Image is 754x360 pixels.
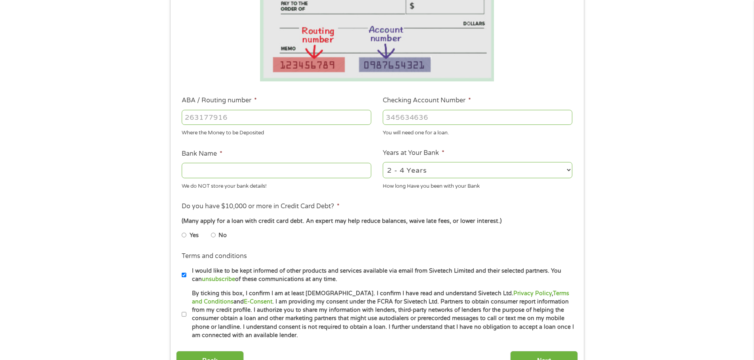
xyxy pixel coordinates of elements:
label: ABA / Routing number [182,96,257,105]
label: I would like to be kept informed of other products and services available via email from Sivetech... [186,267,575,284]
a: E-Consent [244,298,272,305]
label: Years at Your Bank [383,149,444,157]
input: 345634636 [383,110,572,125]
label: Yes [190,231,199,240]
a: Privacy Policy [513,290,552,297]
label: Do you have $10,000 or more in Credit Card Debt? [182,202,340,211]
label: Bank Name [182,150,222,158]
div: You will need one for a loan. [383,126,572,137]
label: No [218,231,227,240]
div: Where the Money to be Deposited [182,126,371,137]
label: Checking Account Number [383,96,471,105]
label: Terms and conditions [182,252,247,260]
div: We do NOT store your bank details! [182,179,371,190]
a: unsubscribe [202,276,235,283]
div: How long Have you been with your Bank [383,179,572,190]
label: By ticking this box, I confirm I am at least [DEMOGRAPHIC_DATA]. I confirm I have read and unders... [186,289,575,340]
div: (Many apply for a loan with credit card debt. An expert may help reduce balances, waive late fees... [182,217,572,226]
a: Terms and Conditions [192,290,569,305]
input: 263177916 [182,110,371,125]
